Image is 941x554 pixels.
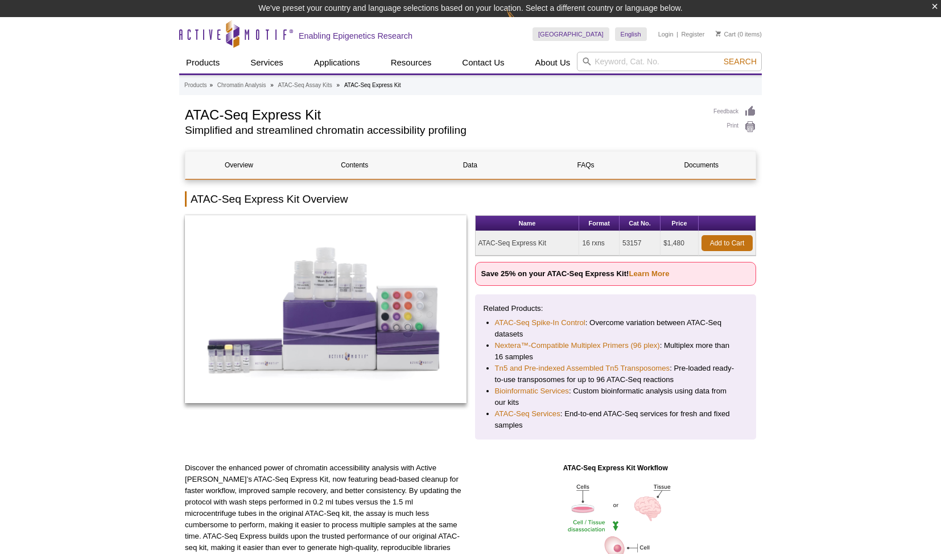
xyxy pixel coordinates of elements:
img: Change Here [506,9,536,35]
span: Search [724,57,757,66]
a: Add to Cart [701,235,753,251]
input: Keyword, Cat. No. [577,52,762,71]
a: ATAC-Seq Services [495,408,560,420]
strong: Save 25% on your ATAC-Seq Express Kit! [481,269,670,278]
strong: ATAC-Seq Express Kit Workflow [563,464,668,472]
button: Search [720,56,760,67]
a: Bioinformatic Services [495,385,569,397]
a: Feedback [713,105,756,118]
th: Format [579,216,620,231]
th: Name [476,216,580,231]
li: : End-to-end ATAC-Seq services for fresh and fixed samples [495,408,737,431]
a: Data [416,151,523,179]
a: Cart [716,30,736,38]
a: Login [658,30,674,38]
a: Overview [185,151,292,179]
a: Print [713,121,756,133]
a: Documents [648,151,755,179]
li: : Custom bioinformatic analysis using data from our kits [495,385,737,408]
a: Services [243,52,290,73]
a: Nextera™-Compatible Multiplex Primers (96 plex) [495,340,660,351]
img: ATAC-Seq Express Kit [185,215,467,403]
a: FAQs [533,151,639,179]
a: [GEOGRAPHIC_DATA] [533,27,609,41]
a: Contents [301,151,408,179]
th: Price [661,216,699,231]
li: (0 items) [716,27,762,41]
a: Products [179,52,226,73]
li: : Overcome variation between ATAC-Seq datasets [495,317,737,340]
th: Cat No. [620,216,661,231]
a: Tn5 and Pre-indexed Assembled Tn5 Transposomes [495,363,670,374]
td: $1,480 [661,231,699,256]
a: Applications [307,52,367,73]
li: : Multiplex more than 16 samples [495,340,737,363]
li: » [270,82,274,88]
a: Products [184,80,207,91]
a: Learn More [629,269,669,278]
a: English [615,27,647,41]
td: ATAC-Seq Express Kit [476,231,580,256]
img: Your Cart [716,31,721,36]
li: » [337,82,340,88]
a: Register [681,30,704,38]
h2: Enabling Epigenetics Research [299,31,412,41]
h1: ATAC-Seq Express Kit [185,105,702,122]
h2: Simplified and streamlined chromatin accessibility profiling [185,125,702,136]
a: Resources [384,52,439,73]
a: Contact Us [455,52,511,73]
td: 16 rxns [579,231,620,256]
td: 53157 [620,231,661,256]
li: : Pre-loaded ready-to-use transposomes for up to 96 ATAC-Seq reactions [495,363,737,385]
a: ATAC-Seq Spike-In Control [495,317,585,329]
li: | [676,27,678,41]
h2: ATAC-Seq Express Kit Overview [185,191,756,207]
li: ATAC-Seq Express Kit [344,82,401,88]
a: About Us [529,52,577,73]
a: ATAC-Seq Assay Kits [278,80,332,91]
p: Related Products: [484,303,748,314]
li: » [209,82,213,88]
a: Chromatin Analysis [217,80,266,91]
